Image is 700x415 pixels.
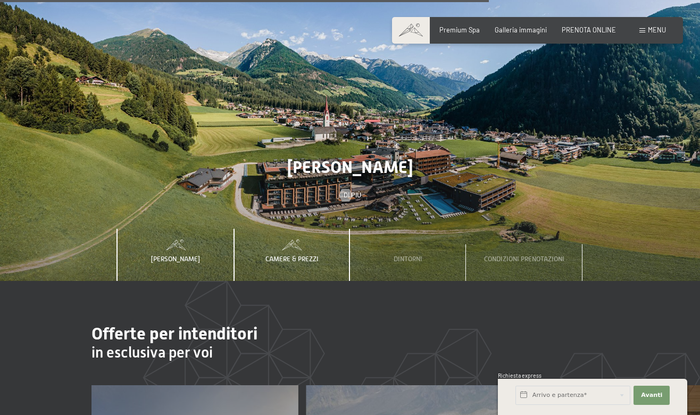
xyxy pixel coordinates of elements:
[641,391,662,400] span: Avanti
[394,255,422,263] span: Dintorni
[562,26,616,34] a: PRENOTA ONLINE
[287,157,413,177] span: [PERSON_NAME]
[91,344,213,361] span: in esclusiva per voi
[265,255,319,263] span: Camere & Prezzi
[439,26,480,34] a: Premium Spa
[91,323,257,344] span: Offerte per intenditori
[339,190,361,200] a: Di più
[484,255,564,263] span: Condizioni prenotazioni
[634,386,670,405] button: Avanti
[344,190,361,200] span: Di più
[498,372,541,379] span: Richiesta express
[151,255,200,263] span: [PERSON_NAME]
[648,26,666,34] span: Menu
[495,26,547,34] a: Galleria immagini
